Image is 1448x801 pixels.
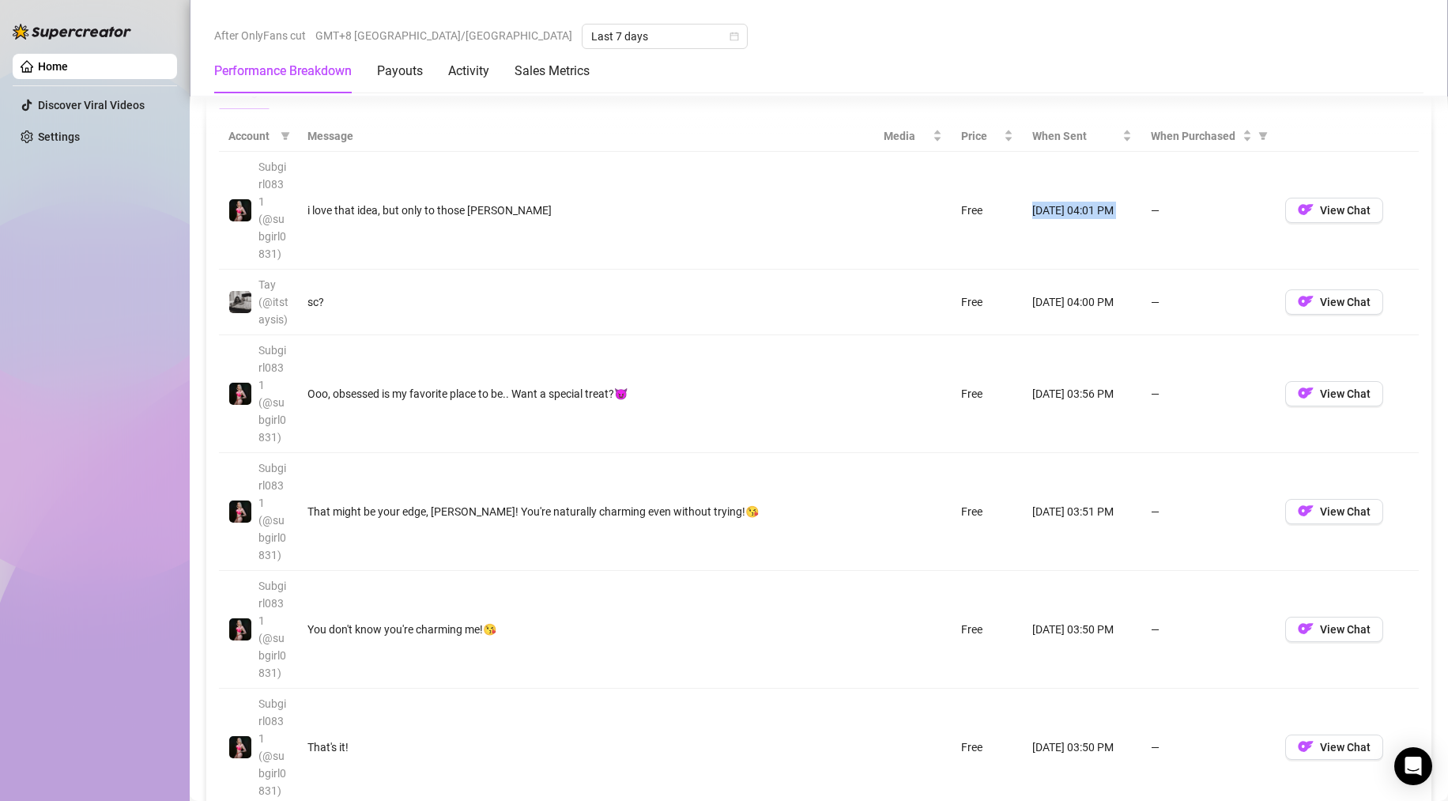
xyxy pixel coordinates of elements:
span: Media [884,127,930,145]
img: OF [1298,503,1314,519]
img: Subgirl0831 (@subgirl0831) [229,618,251,640]
a: OFView Chat [1285,744,1383,757]
img: Subgirl0831 (@subgirl0831) [229,501,251,523]
div: Activity [448,62,489,81]
img: OF [1298,739,1314,754]
span: filter [1258,131,1268,141]
a: Discover Viral Videos [38,99,145,111]
button: OFView Chat [1285,617,1383,642]
button: OFView Chat [1285,381,1383,406]
img: Tay️ (@itstaysis) [229,291,251,313]
span: View Chat [1320,623,1371,636]
span: Subgirl0831 (@subgirl0831) [258,697,286,797]
div: Sales Metrics [515,62,590,81]
th: Media [874,121,952,152]
div: You don't know you're charming me!😘 [307,621,865,638]
td: [DATE] 03:50 PM [1023,571,1141,689]
td: — [1141,270,1276,335]
td: [DATE] 03:51 PM [1023,453,1141,571]
span: When Sent [1032,127,1119,145]
a: OFView Chat [1285,508,1383,521]
img: OF [1298,202,1314,217]
td: Free [952,571,1022,689]
img: OF [1298,385,1314,401]
td: Free [952,270,1022,335]
span: GMT+8 [GEOGRAPHIC_DATA]/[GEOGRAPHIC_DATA] [315,24,572,47]
td: [DATE] 04:01 PM [1023,152,1141,270]
span: Price [961,127,1000,145]
div: Payouts [377,62,423,81]
span: Subgirl0831 (@subgirl0831) [258,462,286,561]
span: View Chat [1320,505,1371,518]
td: — [1141,571,1276,689]
td: — [1141,152,1276,270]
img: Subgirl0831 (@subgirl0831) [229,383,251,405]
img: logo-BBDzfeDw.svg [13,24,131,40]
a: OFView Chat [1285,391,1383,403]
span: filter [1255,124,1271,148]
div: Ooo, obsessed is my favorite place to be.. Want a special treat?😈 [307,385,865,402]
img: OF [1298,621,1314,637]
th: When Purchased [1141,121,1276,152]
span: Tay️ (@itstaysis) [258,278,288,326]
img: Subgirl0831 (@subgirl0831) [229,736,251,758]
th: When Sent [1023,121,1141,152]
span: Account [228,127,274,145]
span: View Chat [1320,296,1371,308]
td: [DATE] 04:00 PM [1023,270,1141,335]
button: OFView Chat [1285,289,1383,315]
button: OFView Chat [1285,499,1383,524]
button: OFView Chat [1285,735,1383,760]
span: Last 7 days [591,25,738,48]
span: filter [281,131,290,141]
td: Free [952,152,1022,270]
a: Home [38,60,68,73]
a: OFView Chat [1285,626,1383,639]
span: filter [277,124,293,148]
a: OFView Chat [1285,299,1383,312]
a: OFView Chat [1285,207,1383,220]
img: OF [1298,293,1314,309]
td: — [1141,335,1276,453]
span: View Chat [1320,741,1371,754]
td: — [1141,453,1276,571]
a: Settings [38,130,80,143]
img: Subgirl0831 (@subgirl0831) [229,199,251,221]
th: Message [298,121,874,152]
span: View Chat [1320,387,1371,400]
td: [DATE] 03:56 PM [1023,335,1141,453]
div: That's it! [307,739,865,756]
div: Open Intercom Messenger [1394,747,1432,785]
span: Subgirl0831 (@subgirl0831) [258,344,286,444]
span: View Chat [1320,204,1371,217]
td: Free [952,453,1022,571]
span: Subgirl0831 (@subgirl0831) [258,580,286,679]
div: sc? [307,293,865,311]
th: Price [952,121,1022,152]
td: Free [952,335,1022,453]
div: Performance Breakdown [214,62,352,81]
span: After OnlyFans cut [214,24,306,47]
span: Subgirl0831 (@subgirl0831) [258,161,286,260]
div: i love that idea, but only to those [PERSON_NAME] [307,202,865,219]
div: That might be your edge, [PERSON_NAME]! You're naturally charming even without trying!😘 [307,503,865,520]
span: When Purchased [1151,127,1239,145]
span: calendar [730,32,739,41]
button: OFView Chat [1285,198,1383,223]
